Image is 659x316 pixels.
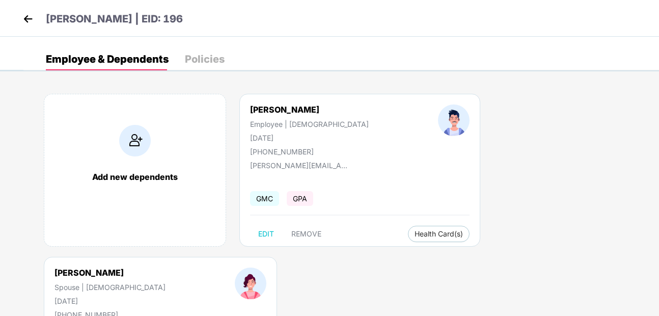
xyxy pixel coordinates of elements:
img: addIcon [119,125,151,156]
button: Health Card(s) [408,226,470,242]
div: Employee & Dependents [46,54,169,64]
div: Spouse | [DEMOGRAPHIC_DATA] [54,283,166,292]
button: REMOVE [283,226,329,242]
div: Employee | [DEMOGRAPHIC_DATA] [250,120,369,128]
div: [PERSON_NAME] [54,268,166,278]
span: GMC [250,191,279,206]
span: Health Card(s) [415,231,463,236]
div: [DATE] [54,297,166,305]
span: EDIT [258,230,274,238]
span: GPA [287,191,313,206]
div: [PHONE_NUMBER] [250,147,369,156]
p: [PERSON_NAME] | EID: 196 [46,11,183,27]
img: back [20,11,36,27]
div: [PERSON_NAME] [250,104,369,115]
div: [DATE] [250,134,369,142]
div: Policies [185,54,225,64]
span: REMOVE [291,230,321,238]
div: Add new dependents [54,172,215,182]
img: profileImage [235,268,266,299]
div: [PERSON_NAME][EMAIL_ADDRESS][DOMAIN_NAME] [250,161,352,170]
img: profileImage [438,104,470,136]
button: EDIT [250,226,282,242]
